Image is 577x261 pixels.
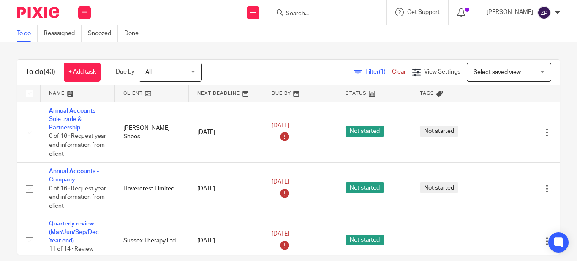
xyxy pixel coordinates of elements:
[49,186,106,209] span: 0 of 16 · Request year end information from client
[407,9,440,15] span: Get Support
[49,221,99,244] a: Quarterly review (Mar/Jun/Sep/Dec Year end)
[26,68,55,77] h1: To do
[474,69,521,75] span: Select saved view
[44,25,82,42] a: Reassigned
[17,25,38,42] a: To do
[424,69,460,75] span: View Settings
[49,108,99,131] a: Annual Accounts - Sole trade & Partnership
[145,69,152,75] span: All
[420,182,458,193] span: Not started
[49,168,99,183] a: Annual Accounts - Company
[115,163,189,215] td: Hovercrest Limited
[49,134,106,157] span: 0 of 16 · Request year end information from client
[189,102,263,163] td: [DATE]
[346,126,384,137] span: Not started
[420,236,477,245] div: ---
[420,91,434,96] span: Tags
[537,6,551,19] img: svg%3E
[116,68,134,76] p: Due by
[420,126,458,137] span: Not started
[346,182,384,193] span: Not started
[115,102,189,163] td: [PERSON_NAME] Shoes
[285,10,361,18] input: Search
[365,69,392,75] span: Filter
[88,25,118,42] a: Snoozed
[379,69,386,75] span: (1)
[189,163,263,215] td: [DATE]
[487,8,533,16] p: [PERSON_NAME]
[124,25,145,42] a: Done
[346,235,384,245] span: Not started
[44,69,55,75] span: (43)
[272,123,289,129] span: [DATE]
[64,63,101,82] a: + Add task
[272,179,289,185] span: [DATE]
[17,7,59,18] img: Pixie
[272,231,289,237] span: [DATE]
[392,69,406,75] a: Clear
